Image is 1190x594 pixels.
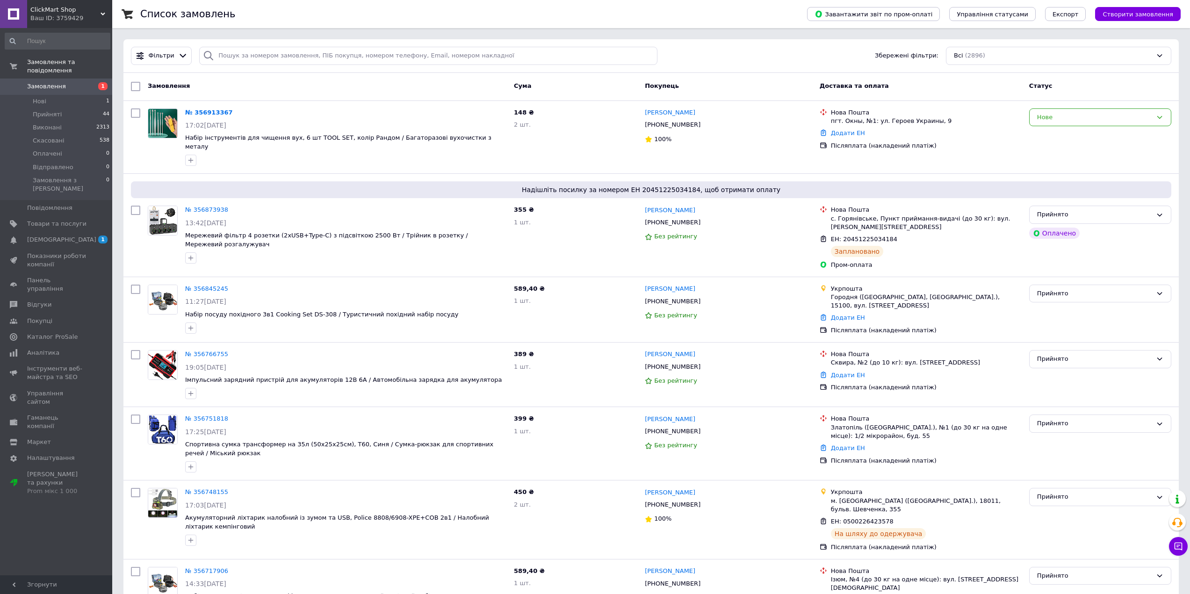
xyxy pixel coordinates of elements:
[27,414,87,430] span: Гаманець компанії
[954,51,963,60] span: Всі
[185,311,458,318] a: Набір посуду похідного 3в1 Cooking Set DS-308 / Туристичний похідний набір посуду
[831,117,1022,125] div: пгт. Окны, №1: ул. Героев Украины, 9
[1029,82,1053,89] span: Статус
[27,236,96,244] span: [DEMOGRAPHIC_DATA]
[514,488,534,495] span: 450 ₴
[148,351,177,379] img: Фото товару
[98,236,108,243] span: 1
[514,109,534,116] span: 148 ₴
[135,185,1168,194] span: Надішліть посилку за номером ЕН 20451225034184, щоб отримати оплату
[831,206,1022,214] div: Нова Пошта
[185,501,226,509] span: 17:03[DATE]
[185,298,226,305] span: 11:27[DATE]
[654,233,697,240] span: Без рейтингу
[1037,571,1152,581] div: Прийнято
[831,142,1022,150] div: Післяплата (накладений платіж)
[106,97,109,106] span: 1
[831,415,1022,423] div: Нова Пошта
[643,425,702,437] div: [PHONE_NUMBER]
[185,134,491,150] a: Набір інструментів для чищення вух, 6 шт TOOL SET, колір Рандом / Багаторазові вухочистки з металу
[185,351,228,358] a: № 356766755
[27,333,78,341] span: Каталог ProSale
[148,109,177,138] img: Фото товару
[33,97,46,106] span: Нові
[654,377,697,384] span: Без рейтингу
[831,236,897,243] span: ЕН: 20451225034184
[106,150,109,158] span: 0
[965,52,985,59] span: (2896)
[185,376,502,383] a: Імпульсний зарядний пристрій для акумуляторів 12В 6А / Автомобільна зарядка для акумулятора
[831,543,1022,551] div: Післяплата (накладений платіж)
[514,351,534,358] span: 389 ₴
[27,220,87,228] span: Товари та послуги
[643,578,702,590] div: [PHONE_NUMBER]
[185,580,226,587] span: 14:33[DATE]
[27,349,59,357] span: Аналітика
[148,415,177,444] img: Фото товару
[148,488,178,518] a: Фото товару
[831,497,1022,514] div: м. [GEOGRAPHIC_DATA] ([GEOGRAPHIC_DATA].), 18011, бульв. Шевченка, 355
[185,232,468,248] a: Мережевий фільтр 4 розетки (2хUSB+Type-C) з підсвіткою 2500 Вт / Трійник в розетку / Мережевий ро...
[831,358,1022,367] div: Сквира, №2 (до 10 кг): вул. [STREET_ADDRESS]
[1053,11,1079,18] span: Експорт
[148,350,178,380] a: Фото товару
[106,176,109,193] span: 0
[185,219,226,227] span: 13:42[DATE]
[1103,11,1173,18] span: Створити замовлення
[27,204,72,212] span: Повідомлення
[185,441,493,457] span: Спортивна сумка трансформер на 35л (50x25x25см), Т60, Синя / Сумка-рюкзак для спортивних речей / ...
[1037,419,1152,429] div: Прийнято
[1037,354,1152,364] div: Прийнято
[185,206,228,213] a: № 356873938
[645,206,695,215] a: [PERSON_NAME]
[148,108,178,138] a: Фото товару
[807,7,940,21] button: Завантажити звіт по пром-оплаті
[27,470,87,496] span: [PERSON_NAME] та рахунки
[30,6,101,14] span: ClickMart Shop
[645,82,679,89] span: Покупець
[514,82,531,89] span: Cума
[514,363,531,370] span: 1 шт.
[199,47,657,65] input: Пошук за номером замовлення, ПІБ покупця, номером телефону, Email, номером накладної
[1095,7,1181,21] button: Створити замовлення
[27,438,51,446] span: Маркет
[185,428,226,436] span: 17:25[DATE]
[98,82,108,90] span: 1
[1037,492,1152,502] div: Прийнято
[645,285,695,293] a: [PERSON_NAME]
[831,444,865,451] a: Додати ЕН
[27,82,66,91] span: Замовлення
[148,415,178,444] a: Фото товару
[957,11,1028,18] span: Управління статусами
[185,364,226,371] span: 19:05[DATE]
[831,326,1022,335] div: Післяплата (накладений платіж)
[514,580,531,587] span: 1 шт.
[831,314,865,321] a: Додати ЕН
[33,176,106,193] span: Замовлення з [PERSON_NAME]
[831,575,1022,592] div: Ізюм, №4 (до 30 кг на одне місце): вул. [STREET_ADDRESS][DEMOGRAPHIC_DATA]
[831,488,1022,496] div: Укрпошта
[27,454,75,462] span: Налаштування
[643,499,702,511] div: [PHONE_NUMBER]
[148,488,177,517] img: Фото товару
[514,206,534,213] span: 355 ₴
[185,109,233,116] a: № 356913367
[1045,7,1086,21] button: Експорт
[831,528,926,539] div: На шляху до одержувача
[875,51,938,60] span: Збережені фільтри:
[820,82,889,89] span: Доставка та оплата
[5,33,110,50] input: Пошук
[27,365,87,381] span: Інструменти веб-майстра та SEO
[1037,113,1152,122] div: Нове
[514,501,531,508] span: 2 шт.
[831,457,1022,465] div: Післяплата (накладений платіж)
[27,252,87,269] span: Показники роботи компанії
[27,58,112,75] span: Замовлення та повідомлення
[831,293,1022,310] div: Городня ([GEOGRAPHIC_DATA], [GEOGRAPHIC_DATA].), 15100, вул. [STREET_ADDRESS]
[831,261,1022,269] div: Пром-оплата
[33,123,62,132] span: Виконані
[654,515,671,522] span: 100%
[27,301,51,309] span: Відгуки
